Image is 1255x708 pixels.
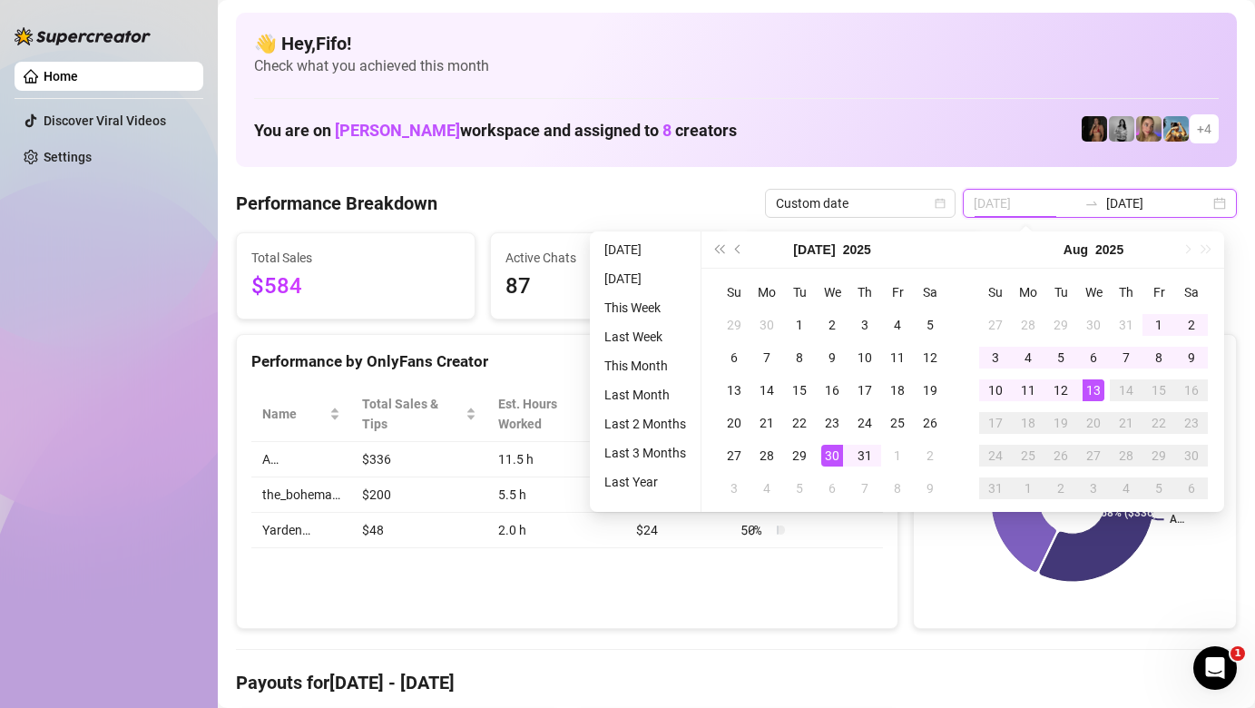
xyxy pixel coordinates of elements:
[821,379,843,401] div: 16
[881,374,914,407] td: 2025-07-18
[597,413,693,435] li: Last 2 Months
[914,407,946,439] td: 2025-07-26
[979,407,1012,439] td: 2025-08-17
[887,314,908,336] div: 4
[662,121,672,140] span: 8
[351,477,487,513] td: $200
[709,231,729,268] button: Last year (Control + left)
[251,442,351,477] td: A…
[1077,439,1110,472] td: 2025-08-27
[854,314,876,336] div: 3
[1012,276,1044,309] th: Mo
[816,276,848,309] th: We
[1106,193,1210,213] input: End date
[1109,116,1134,142] img: A
[821,477,843,499] div: 6
[1175,439,1208,472] td: 2025-08-30
[985,445,1006,467] div: 24
[1012,439,1044,472] td: 2025-08-25
[887,347,908,369] div: 11
[848,407,881,439] td: 2025-07-24
[1181,412,1202,434] div: 23
[750,374,783,407] td: 2025-07-14
[254,121,737,141] h1: You are on workspace and assigned to creators
[756,445,778,467] div: 28
[718,309,750,341] td: 2025-06-29
[1115,412,1137,434] div: 21
[1017,477,1039,499] div: 1
[1110,341,1142,374] td: 2025-08-07
[848,472,881,505] td: 2025-08-07
[362,394,462,434] span: Total Sales & Tips
[718,472,750,505] td: 2025-08-03
[1175,374,1208,407] td: 2025-08-16
[44,150,92,164] a: Settings
[750,341,783,374] td: 2025-07-07
[789,314,810,336] div: 1
[1017,347,1039,369] div: 4
[854,379,876,401] div: 17
[935,198,946,209] span: calendar
[740,520,770,540] span: 50 %
[881,439,914,472] td: 2025-08-01
[1095,231,1123,268] button: Choose a year
[783,374,816,407] td: 2025-07-15
[251,513,351,548] td: Yarden…
[789,347,810,369] div: 8
[985,379,1006,401] div: 10
[487,442,625,477] td: 11.5 h
[1193,646,1237,690] iframe: Intercom live chat
[1110,374,1142,407] td: 2025-08-14
[1110,439,1142,472] td: 2025-08-28
[718,439,750,472] td: 2025-07-27
[848,309,881,341] td: 2025-07-03
[15,27,151,45] img: logo-BBDzfeDw.svg
[783,341,816,374] td: 2025-07-08
[254,31,1219,56] h4: 👋 Hey, Fifo !
[821,412,843,434] div: 23
[750,276,783,309] th: Mo
[1110,407,1142,439] td: 2025-08-21
[1017,314,1039,336] div: 28
[723,314,745,336] div: 29
[625,513,730,548] td: $24
[756,347,778,369] div: 7
[1148,314,1170,336] div: 1
[597,297,693,319] li: This Week
[750,407,783,439] td: 2025-07-21
[505,248,714,268] span: Active Chats
[1110,472,1142,505] td: 2025-09-04
[750,309,783,341] td: 2025-06-30
[1084,196,1099,211] span: swap-right
[1163,116,1189,142] img: Babydanix
[756,412,778,434] div: 21
[1044,407,1077,439] td: 2025-08-19
[1142,341,1175,374] td: 2025-08-08
[919,379,941,401] div: 19
[597,471,693,493] li: Last Year
[1050,379,1072,401] div: 12
[718,407,750,439] td: 2025-07-20
[723,347,745,369] div: 6
[597,326,693,348] li: Last Week
[881,341,914,374] td: 2025-07-11
[1148,477,1170,499] div: 5
[887,477,908,499] div: 8
[979,374,1012,407] td: 2025-08-10
[914,341,946,374] td: 2025-07-12
[1077,309,1110,341] td: 2025-07-30
[985,412,1006,434] div: 17
[821,445,843,467] div: 30
[1197,119,1211,139] span: + 4
[1012,472,1044,505] td: 2025-09-01
[793,231,835,268] button: Choose a month
[1142,439,1175,472] td: 2025-08-29
[881,472,914,505] td: 2025-08-08
[1044,341,1077,374] td: 2025-08-05
[1083,314,1104,336] div: 30
[881,276,914,309] th: Fr
[1148,412,1170,434] div: 22
[783,407,816,439] td: 2025-07-22
[1142,407,1175,439] td: 2025-08-22
[854,347,876,369] div: 10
